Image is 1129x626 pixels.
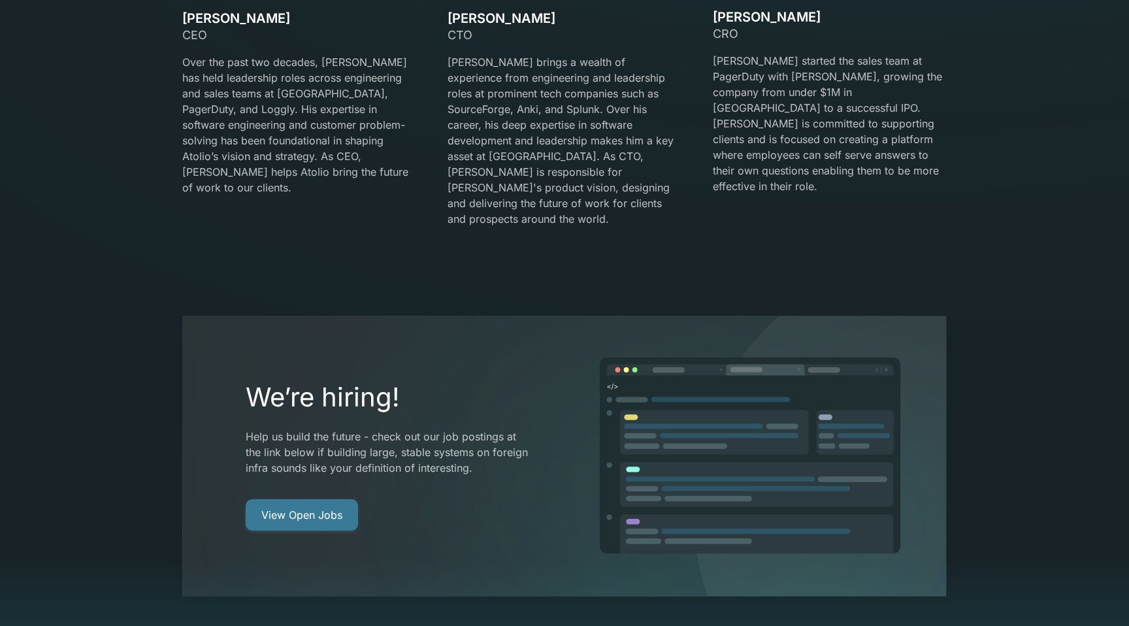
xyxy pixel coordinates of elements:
img: image [598,357,902,555]
a: View Open Jobs [246,499,358,531]
div: CTO [448,26,681,44]
p: Help us build the future - check out our job postings at the link below if building large, stable... [246,429,532,476]
p: [PERSON_NAME] brings a wealth of experience from engineering and leadership roles at prominent te... [448,54,681,227]
div: CEO [182,26,416,44]
div: CRO [713,25,947,42]
p: Over the past two decades, [PERSON_NAME] has held leadership roles across engineering and sales t... [182,54,416,195]
iframe: Chat Widget [1064,563,1129,626]
p: [PERSON_NAME] started the sales team at PagerDuty with [PERSON_NAME], growing the company from un... [713,53,947,194]
h2: We’re hiring! [246,382,532,413]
